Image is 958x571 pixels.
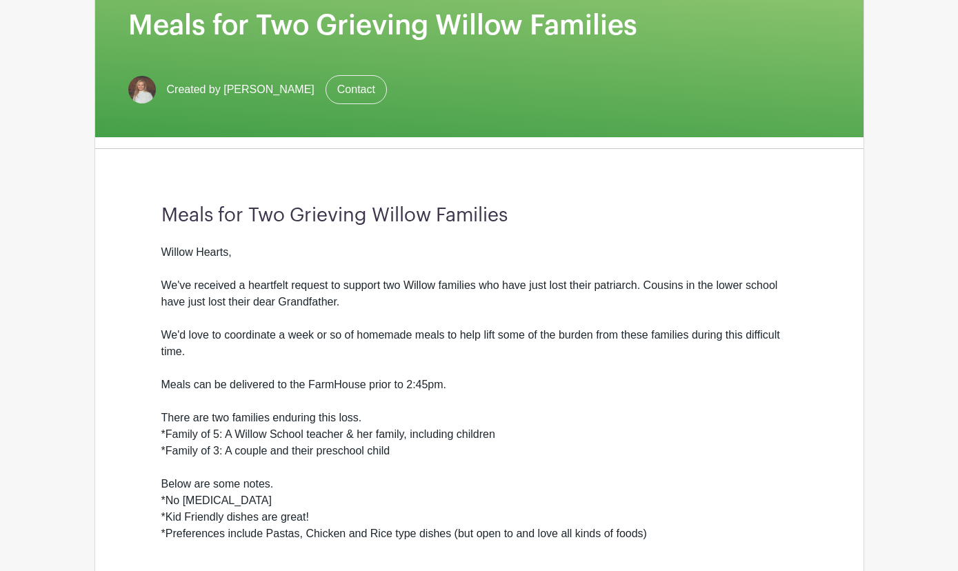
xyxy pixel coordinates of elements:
[128,9,830,42] h1: Meals for Two Grieving Willow Families
[167,81,315,98] span: Created by [PERSON_NAME]
[326,75,387,104] a: Contact
[161,204,797,228] h3: Meals for Two Grieving Willow Families
[128,76,156,103] img: Kiera%20Johnson%20Headshot.jpg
